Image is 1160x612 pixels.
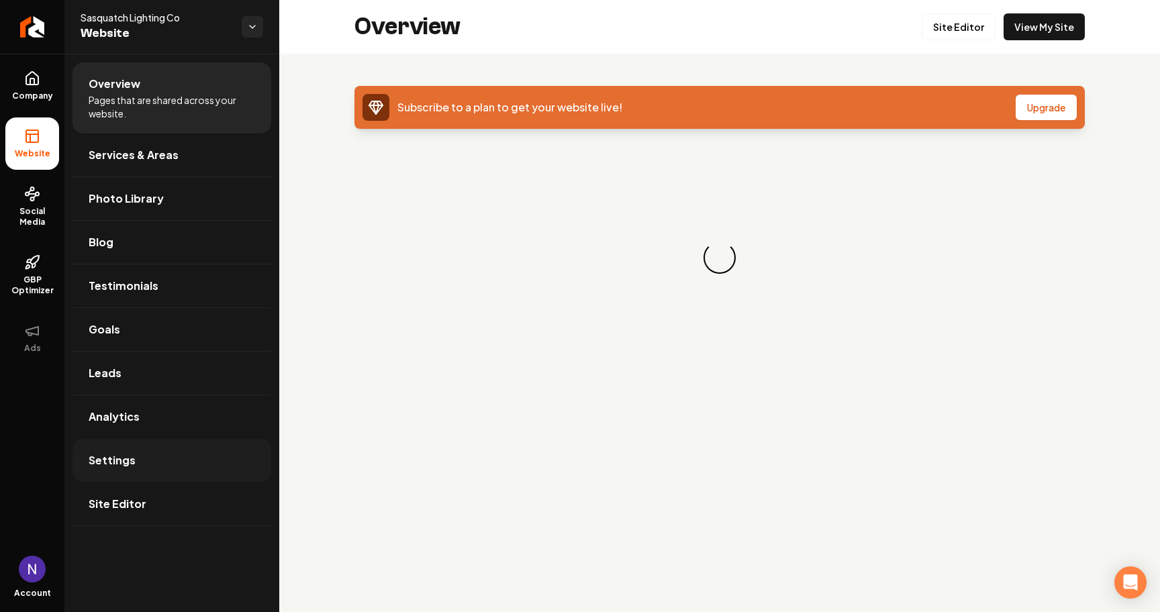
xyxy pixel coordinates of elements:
[89,278,158,294] span: Testimonials
[72,221,271,264] a: Blog
[354,13,461,40] h2: Overview
[89,321,120,338] span: Goals
[5,206,59,227] span: Social Media
[89,93,255,120] span: Pages that are shared across your website.
[19,556,46,582] button: Open user button
[89,76,140,92] span: Overview
[72,177,271,220] a: Photo Library
[1004,13,1085,40] a: View My Site
[89,452,136,468] span: Settings
[72,134,271,176] a: Services & Areas
[89,496,146,512] span: Site Editor
[89,234,113,250] span: Blog
[1114,566,1147,599] div: Open Intercom Messenger
[922,13,996,40] a: Site Editor
[89,409,140,425] span: Analytics
[1016,95,1077,120] button: Upgrade
[14,588,51,599] span: Account
[7,91,58,101] span: Company
[89,365,122,381] span: Leads
[72,352,271,395] a: Leads
[701,239,739,277] div: Loading
[5,312,59,364] button: Ads
[5,244,59,307] a: GBP Optimizer
[5,175,59,238] a: Social Media
[72,439,271,482] a: Settings
[72,264,271,307] a: Testimonials
[5,274,59,296] span: GBP Optimizer
[5,60,59,112] a: Company
[89,147,179,163] span: Services & Areas
[72,395,271,438] a: Analytics
[397,100,622,114] span: Subscribe to a plan to get your website live!
[19,556,46,582] img: Nick Richards
[89,191,164,207] span: Photo Library
[81,24,231,43] span: Website
[72,482,271,525] a: Site Editor
[9,148,56,159] span: Website
[19,343,46,354] span: Ads
[81,11,231,24] span: Sasquatch Lighting Co
[20,16,45,38] img: Rebolt Logo
[72,308,271,351] a: Goals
